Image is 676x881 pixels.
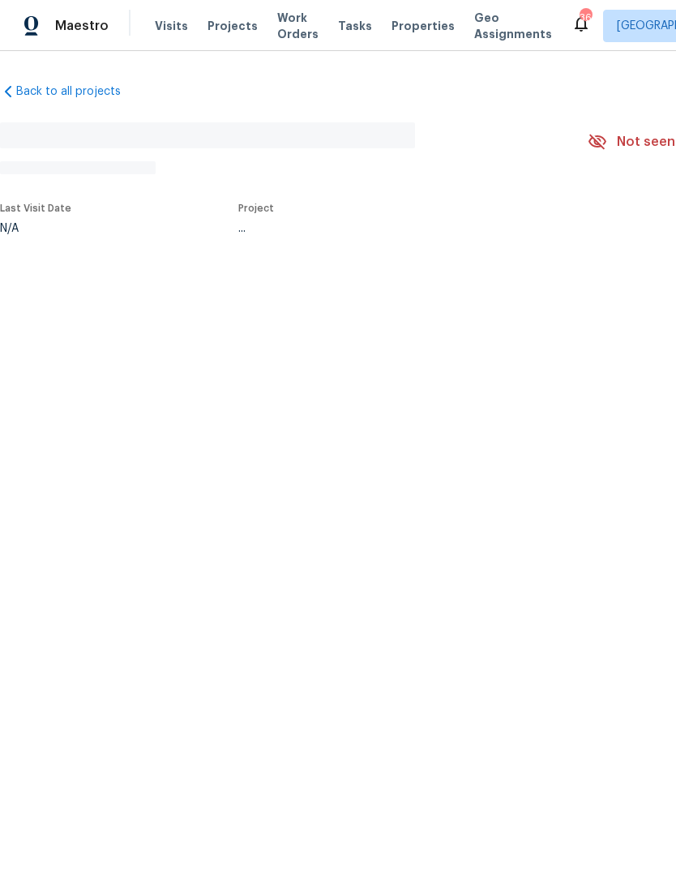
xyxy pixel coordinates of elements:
[277,10,319,42] span: Work Orders
[208,18,258,34] span: Projects
[155,18,188,34] span: Visits
[338,20,372,32] span: Tasks
[391,18,455,34] span: Properties
[474,10,552,42] span: Geo Assignments
[55,18,109,34] span: Maestro
[580,10,591,26] div: 36
[238,223,550,234] div: ...
[238,203,274,213] span: Project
